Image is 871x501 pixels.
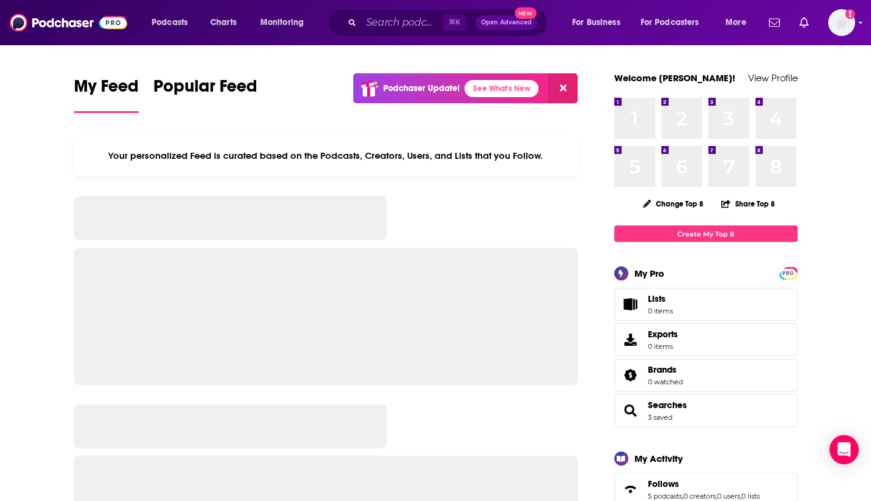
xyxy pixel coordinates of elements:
span: Lists [619,296,643,313]
a: Welcome [PERSON_NAME]! [614,72,735,84]
span: 0 items [648,307,673,315]
a: My Feed [74,76,139,113]
span: Exports [648,329,678,340]
a: 0 users [717,492,740,500]
button: Show profile menu [828,9,855,36]
p: Podchaser Update! [383,83,460,93]
span: For Podcasters [641,14,699,31]
span: My Feed [74,76,139,104]
span: Charts [210,14,237,31]
img: Podchaser - Follow, Share and Rate Podcasts [10,11,127,34]
span: 0 items [648,342,678,351]
a: Brands [648,364,683,375]
span: For Business [572,14,620,31]
span: Monitoring [260,14,304,31]
a: PRO [781,268,796,277]
button: Change Top 8 [636,196,711,211]
a: Create My Top 8 [614,225,798,242]
span: Brands [648,364,677,375]
span: Lists [648,293,666,304]
div: Search podcasts, credits, & more... [339,9,559,37]
span: ⌘ K [443,15,466,31]
a: Show notifications dropdown [764,12,785,33]
button: open menu [564,13,636,32]
a: See What's New [465,80,538,97]
div: My Activity [634,453,683,464]
a: 5 podcasts [648,492,682,500]
span: Open Advanced [481,20,532,26]
span: PRO [781,269,796,278]
span: New [515,7,537,19]
span: Brands [614,359,798,392]
a: 0 lists [741,492,760,500]
a: Follows [619,481,643,498]
svg: Add a profile image [845,9,855,19]
span: Logged in as rpearson [828,9,855,36]
div: Open Intercom Messenger [829,435,859,464]
button: open menu [717,13,762,32]
a: Lists [614,288,798,321]
a: 0 watched [648,378,683,386]
a: 3 saved [648,413,672,422]
span: , [716,492,717,500]
span: Lists [648,293,673,304]
button: Share Top 8 [721,192,776,216]
img: User Profile [828,9,855,36]
button: open menu [143,13,204,32]
span: , [682,492,683,500]
a: Charts [202,13,244,32]
a: Show notifications dropdown [795,12,814,33]
button: open menu [252,13,320,32]
a: View Profile [748,72,798,84]
span: Searches [614,394,798,427]
input: Search podcasts, credits, & more... [361,13,443,32]
a: 0 creators [683,492,716,500]
div: Your personalized Feed is curated based on the Podcasts, Creators, Users, and Lists that you Follow. [74,135,578,177]
a: Searches [648,400,687,411]
span: More [726,14,746,31]
span: Exports [619,331,643,348]
button: open menu [633,13,717,32]
span: Popular Feed [153,76,257,104]
span: Podcasts [152,14,188,31]
a: Searches [619,402,643,419]
a: Exports [614,323,798,356]
a: Brands [619,367,643,384]
span: Follows [648,478,679,489]
span: , [740,492,741,500]
div: My Pro [634,268,664,279]
a: Follows [648,478,760,489]
a: Popular Feed [153,76,257,113]
button: Open AdvancedNew [476,15,537,30]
